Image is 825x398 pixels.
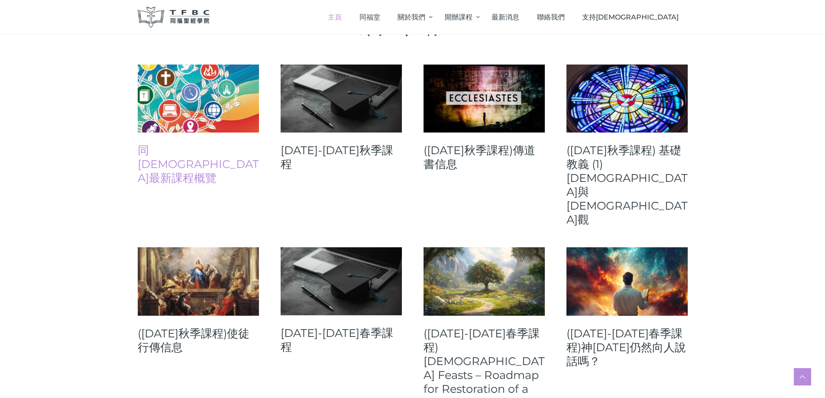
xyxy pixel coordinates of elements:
span: 同福堂 [359,13,380,21]
span: 開辦課程 [445,13,472,21]
span: 聯絡我們 [537,13,565,21]
a: 主頁 [319,4,351,30]
a: Scroll to top [794,368,811,385]
a: ([DATE]-[DATE]春季課程)神[DATE]仍然向人說話嗎？ [566,327,688,368]
span: 主頁 [328,13,342,21]
a: 開辦課程 [436,4,482,30]
a: 支持[DEMOGRAPHIC_DATA] [573,4,688,30]
a: ([DATE]秋季課程)傳道書信息 [424,143,545,171]
a: ([DATE]秋季課程)使徒行傳信息 [138,327,259,354]
a: 同[DEMOGRAPHIC_DATA]最新課程概覽 [138,143,259,185]
a: [DATE]-[DATE]秋季課程 [281,143,402,171]
span: 關於我們 [398,13,425,21]
a: 最新消息 [483,4,528,30]
span: 支持[DEMOGRAPHIC_DATA] [582,13,679,21]
a: 同福堂 [350,4,389,30]
a: 關於我們 [389,4,436,30]
img: 同福聖經學院 TFBC [138,6,210,28]
a: ([DATE]秋季課程) 基礎教義 (1) [DEMOGRAPHIC_DATA]與[DEMOGRAPHIC_DATA]觀 [566,143,688,227]
a: 聯絡我們 [528,4,573,30]
a: [DATE]-[DATE]春季課程 [281,326,402,354]
span: 最新消息 [492,13,519,21]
